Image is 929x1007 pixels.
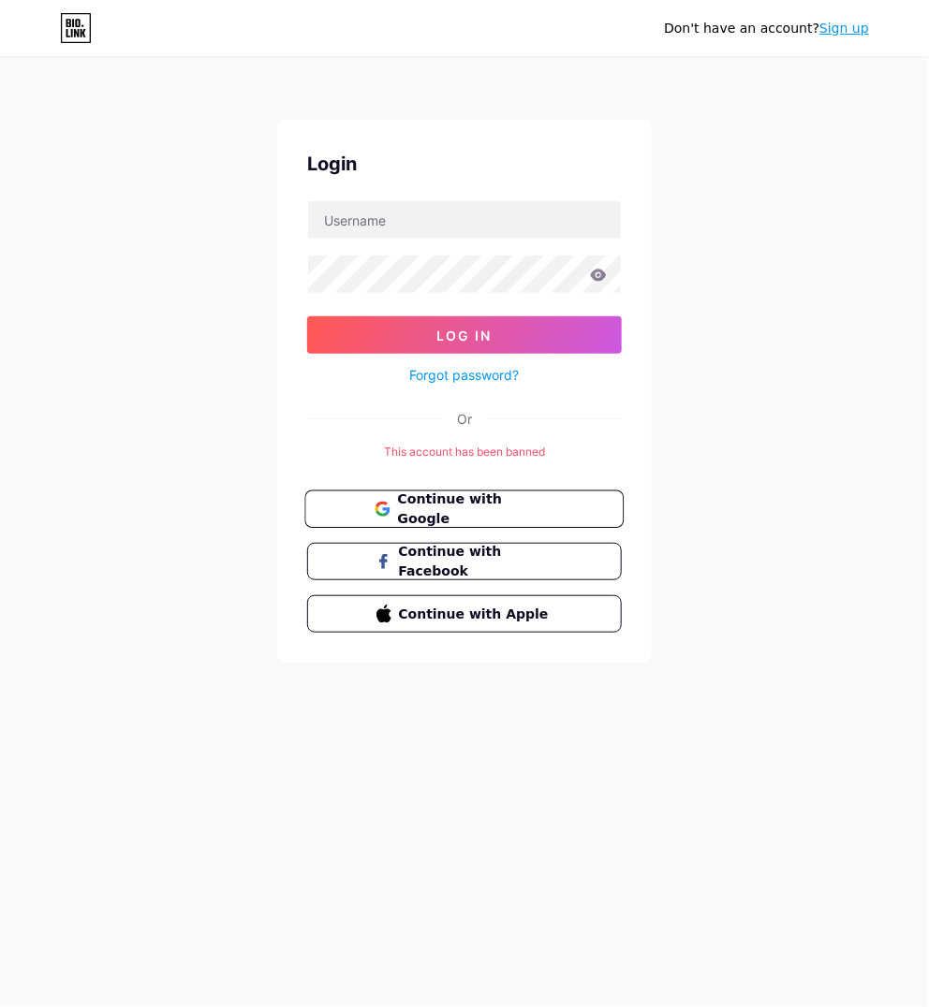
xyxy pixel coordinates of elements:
[308,201,621,239] input: Username
[457,409,472,429] div: Or
[307,490,622,528] a: Continue with Google
[819,21,869,36] a: Sign up
[304,490,624,529] button: Continue with Google
[307,543,622,580] button: Continue with Facebook
[399,605,553,624] span: Continue with Apple
[397,489,553,530] span: Continue with Google
[307,150,622,178] div: Login
[399,542,553,581] span: Continue with Facebook
[307,316,622,354] button: Log In
[307,595,622,633] button: Continue with Apple
[307,444,622,460] div: This account has been banned
[437,328,493,343] span: Log In
[664,19,869,38] div: Don't have an account?
[410,365,520,385] a: Forgot password?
